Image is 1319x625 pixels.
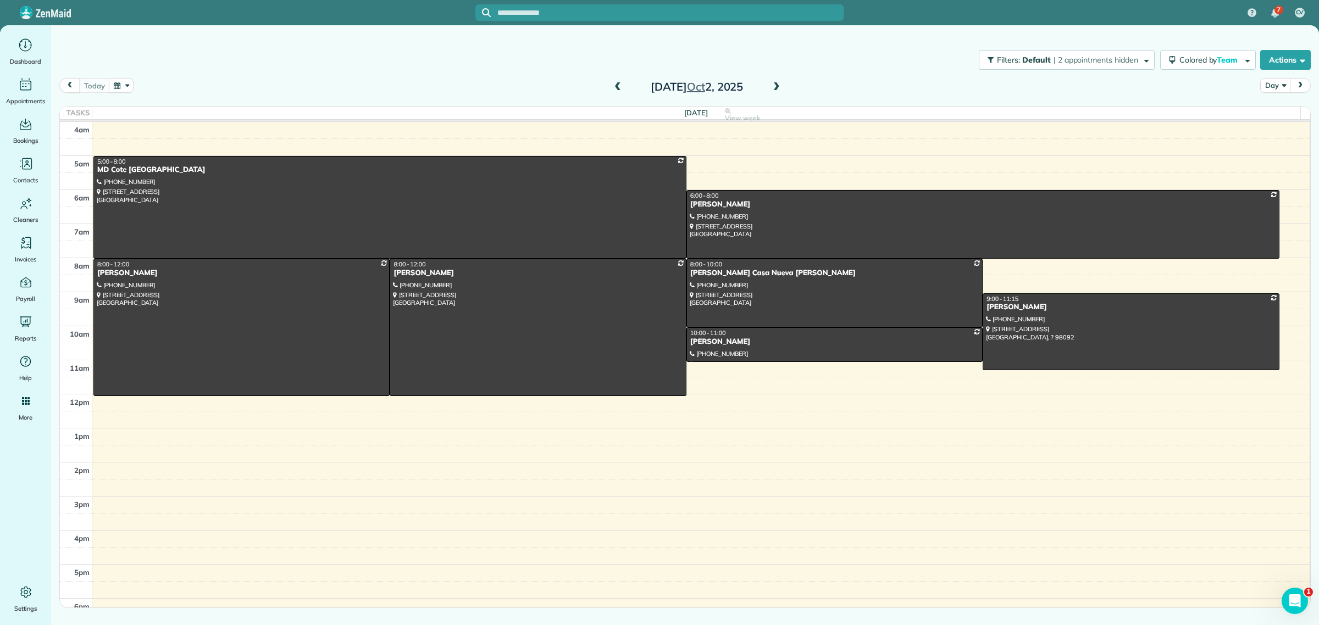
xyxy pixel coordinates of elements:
a: Help [4,353,47,383]
button: Colored byTeam [1160,50,1256,70]
span: Contacts [13,175,38,186]
h2: [DATE] 2, 2025 [628,81,766,93]
span: Oct [687,80,705,93]
span: 10:00 - 11:00 [690,329,726,337]
span: Reports [15,333,37,344]
button: Focus search [475,8,491,17]
span: 9:00 - 11:15 [987,295,1018,303]
div: [PERSON_NAME] [986,303,1276,312]
button: today [79,78,109,93]
span: 5:00 - 8:00 [97,158,126,165]
div: [PERSON_NAME] [97,269,386,278]
a: Settings [4,583,47,614]
span: 7am [74,227,90,236]
span: 10am [70,330,90,338]
button: prev [59,78,80,93]
span: [DATE] [684,108,708,117]
a: Reports [4,313,47,344]
a: Dashboard [4,36,47,67]
span: 6pm [74,602,90,611]
span: 5pm [74,568,90,577]
a: Filters: Default | 2 appointments hidden [973,50,1154,70]
a: Appointments [4,76,47,107]
span: 1pm [74,432,90,440]
a: Contacts [4,155,47,186]
span: Invoices [15,254,37,265]
span: 4pm [74,534,90,543]
span: Payroll [16,293,36,304]
span: 8am [74,261,90,270]
span: 9am [74,295,90,304]
span: 2pm [74,466,90,475]
span: More [19,412,32,423]
span: Team [1217,55,1239,65]
th: Tasks [60,107,92,120]
span: 4am [74,125,90,134]
span: 3pm [74,500,90,509]
span: | 2 appointments hidden [1054,55,1138,65]
span: Default [1022,55,1051,65]
button: Filters: Default | 2 appointments hidden [979,50,1154,70]
button: Day [1260,78,1290,93]
span: Appointments [6,96,46,107]
button: Actions [1260,50,1311,70]
a: Invoices [4,234,47,265]
button: next [1290,78,1311,93]
span: 8:00 - 12:00 [97,260,129,268]
div: [PERSON_NAME] Casa Nueva [PERSON_NAME] [690,269,979,278]
span: CV [1296,8,1304,17]
span: Cleaners [13,214,38,225]
span: Bookings [13,135,38,146]
span: 8:00 - 12:00 [394,260,425,268]
span: 12pm [70,398,90,406]
span: Help [19,372,32,383]
a: Payroll [4,274,47,304]
div: [PERSON_NAME] [690,337,979,347]
span: 6am [74,193,90,202]
span: 5am [74,159,90,168]
div: [PERSON_NAME] [393,269,683,278]
span: Colored by [1179,55,1242,65]
div: 7 unread notifications [1263,1,1287,25]
svg: Focus search [482,8,491,17]
span: Dashboard [10,56,41,67]
span: 8:00 - 10:00 [690,260,722,268]
span: 6:00 - 8:00 [690,192,719,199]
span: 7 [1277,5,1281,14]
a: Cleaners [4,194,47,225]
div: MD Cote [GEOGRAPHIC_DATA] [97,165,683,175]
a: Bookings [4,115,47,146]
span: Filters: [997,55,1020,65]
span: 1 [1304,588,1313,596]
iframe: Intercom live chat [1282,588,1308,614]
span: View week [725,114,760,122]
span: 11am [70,364,90,372]
div: [PERSON_NAME] [690,200,1276,209]
span: Settings [14,603,37,614]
